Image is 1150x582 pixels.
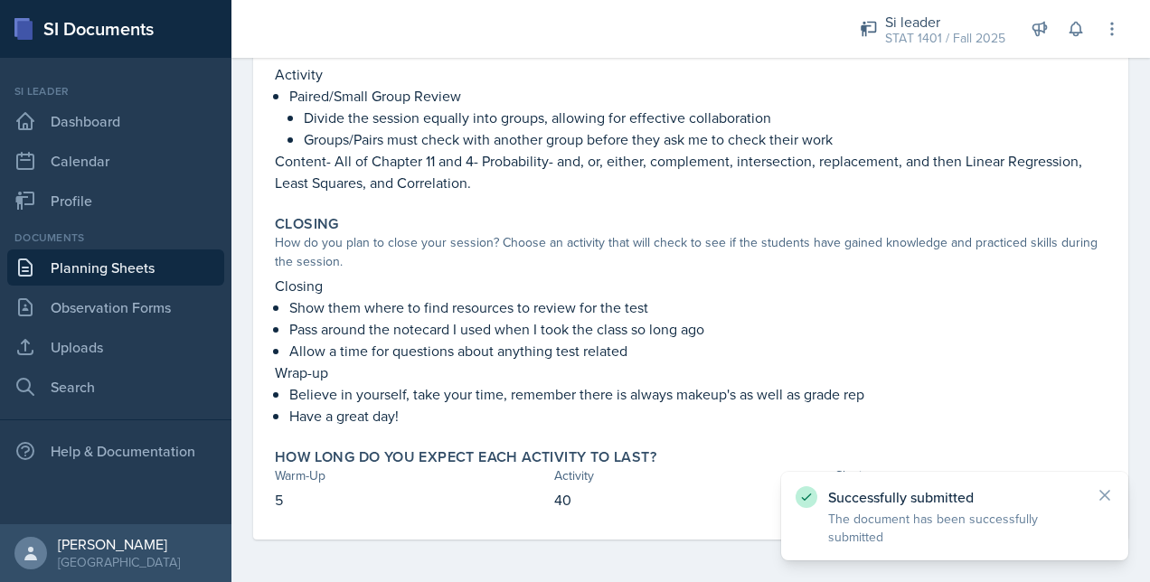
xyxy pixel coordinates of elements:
[554,489,826,511] p: 40
[7,289,224,325] a: Observation Forms
[7,143,224,179] a: Calendar
[275,150,1107,193] p: Content- All of Chapter 11 and 4- Probability- and, or, either, complement, intersection, replace...
[7,103,224,139] a: Dashboard
[58,553,180,571] div: [GEOGRAPHIC_DATA]
[289,383,1107,405] p: Believe in yourself, take your time, remember there is always makeup's as well as grade rep
[304,107,1107,128] p: Divide the session equally into groups, allowing for effective collaboration
[885,29,1005,48] div: STAT 1401 / Fall 2025
[7,230,224,246] div: Documents
[275,489,547,511] p: 5
[7,369,224,405] a: Search
[275,63,1107,85] p: Activity
[7,83,224,99] div: Si leader
[7,183,224,219] a: Profile
[7,433,224,469] div: Help & Documentation
[275,275,1107,296] p: Closing
[289,85,1107,107] p: Paired/Small Group Review
[834,466,1107,485] div: Closing
[554,466,826,485] div: Activity
[275,233,1107,271] div: How do you plan to close your session? Choose an activity that will check to see if the students ...
[289,318,1107,340] p: Pass around the notecard I used when I took the class so long ago
[289,340,1107,361] p: Allow a time for questions about anything test related
[275,361,1107,383] p: Wrap-up
[304,128,1107,150] p: Groups/Pairs must check with another group before they ask me to check their work
[275,466,547,485] div: Warm-Up
[828,510,1081,546] p: The document has been successfully submitted
[275,448,656,466] label: How long do you expect each activity to last?
[289,405,1107,427] p: Have a great day!
[58,535,180,553] div: [PERSON_NAME]
[7,329,224,365] a: Uploads
[289,296,1107,318] p: Show them where to find resources to review for the test
[7,249,224,286] a: Planning Sheets
[885,11,1005,33] div: Si leader
[828,488,1081,506] p: Successfully submitted
[275,215,339,233] label: Closing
